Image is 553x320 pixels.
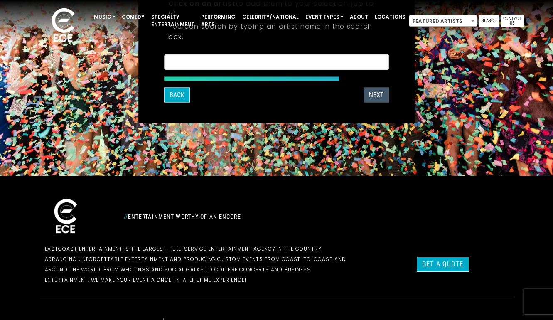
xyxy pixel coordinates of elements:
[45,197,86,237] img: ece_new_logo_whitev2-1.png
[417,257,469,272] a: Get a Quote
[118,10,148,24] a: Comedy
[91,10,118,24] a: Music
[479,15,499,27] a: Search
[371,10,409,24] a: Locations
[364,88,389,103] button: Next
[170,60,384,67] textarea: Search
[164,88,190,103] button: Back
[198,10,239,32] a: Performing Arts
[302,10,347,24] a: Event Types
[347,10,371,24] a: About
[501,15,524,27] a: Contact Us
[119,210,356,223] div: Entertainment Worthy of an Encore
[239,10,302,24] a: Celebrity/National
[148,10,198,32] a: Specialty Entertainment
[45,244,351,285] p: EastCoast Entertainment is the largest, full-service entertainment agency in the country, arrangi...
[42,6,84,46] img: ece_new_logo_whitev2-1.png
[124,213,128,220] span: //
[409,15,477,27] span: Featured Artists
